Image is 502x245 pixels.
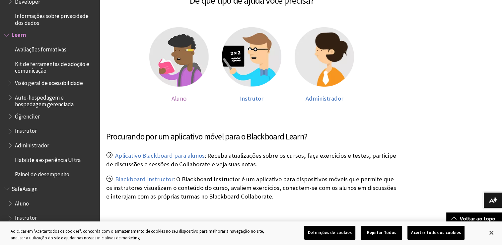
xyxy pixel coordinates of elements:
span: Öğrenciler [15,111,40,120]
span: Instrutor [240,95,263,102]
span: Aluno [172,95,186,102]
p: : O Blackboard Instructor é um aplicativo para dispositivos móveis que permite que os instrutores... [106,175,397,201]
span: Visão geral de acessibilidade [15,77,83,86]
span: SafeAssign [12,183,37,192]
button: Fechar [484,225,499,240]
button: Definições de cookies [304,226,356,240]
nav: Book outline for Blackboard SafeAssign [4,183,96,238]
img: Ajuda para alunos [149,27,209,87]
p: : Receba atualizações sobre os cursos, faça exercícios e testes, participe de discussões e sessõe... [106,151,397,169]
button: Rejeitar Todos [361,226,402,240]
a: Ajuda para alunos Aluno [149,27,209,102]
nav: Book outline for Blackboard Learn Help [4,30,96,180]
span: Instrutor [15,212,37,221]
span: Habilite a experiência Ultra [15,154,81,163]
span: Aluno [15,198,29,207]
span: Informações sobre privacidade dos dados [15,11,95,26]
h3: Procurando por um aplicativo móvel para o Blackboard Learn? [106,130,397,143]
button: Aceitar todos os cookies [407,226,465,240]
a: Blackboard Instructor [115,175,174,183]
span: Painel de desempenho [15,169,69,178]
img: Ajuda para administradores [295,27,354,87]
span: Auto-hospedagem e hospedagem gerenciada [15,92,95,108]
img: Ajuda para instrutores [222,27,281,87]
a: Ajuda para administradores Administrador [295,27,354,102]
span: Administrador [15,140,49,149]
span: Learn [12,30,26,39]
span: Instrutor [15,125,37,134]
div: Ao clicar em "Aceitar todos os cookies", concorda com o armazenamento de cookies no seu dispositi... [11,228,276,241]
a: Ajuda para instrutores Instrutor [222,27,281,102]
span: Avaliações formativas [15,44,66,53]
span: Kit de ferramentas de adoção e comunicação [15,58,95,74]
a: Voltar ao topo [446,212,502,225]
a: Aplicativo Blackboard para alunos [115,152,205,160]
span: Administrador [306,95,343,102]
